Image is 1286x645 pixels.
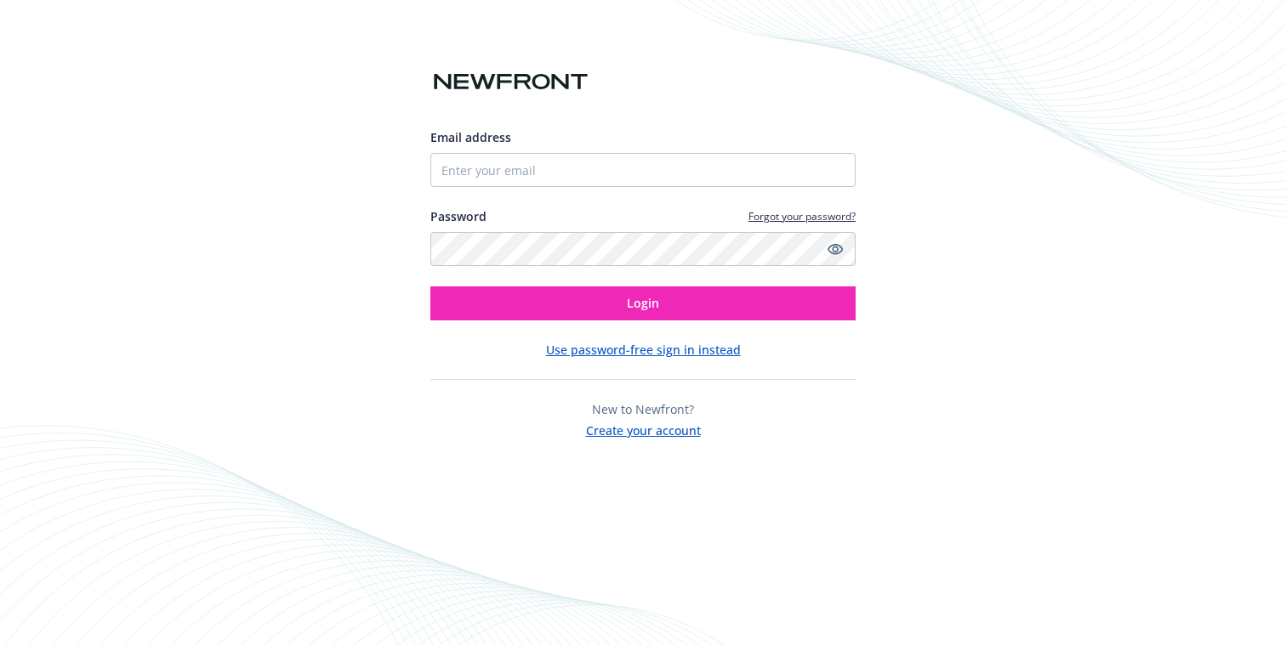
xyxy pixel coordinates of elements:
[430,67,591,97] img: Newfront logo
[430,129,511,145] span: Email address
[748,209,856,223] a: Forgot your password?
[430,286,856,320] button: Login
[546,341,741,359] button: Use password-free sign in instead
[430,232,856,266] input: Enter your password
[592,401,694,417] span: New to Newfront?
[825,239,845,259] a: Show password
[430,207,487,225] label: Password
[627,295,659,311] span: Login
[586,418,701,439] button: Create your account
[430,153,856,187] input: Enter your email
